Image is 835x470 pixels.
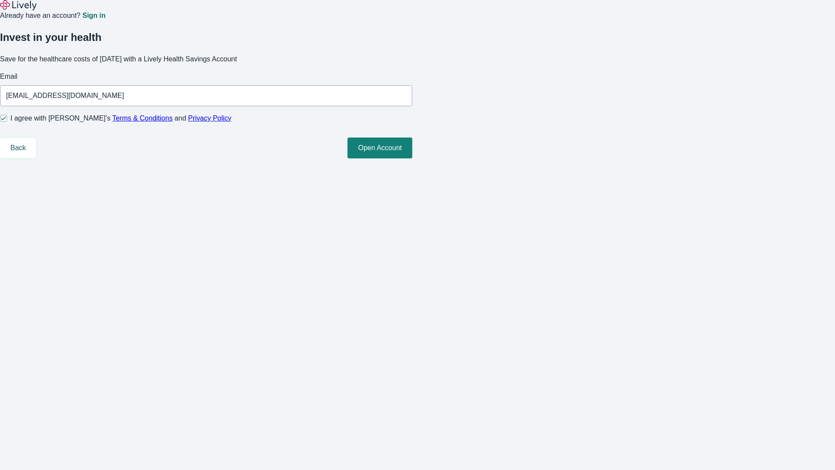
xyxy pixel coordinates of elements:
span: I agree with [PERSON_NAME]’s and [10,113,231,124]
a: Terms & Conditions [112,114,173,122]
a: Privacy Policy [188,114,232,122]
button: Open Account [347,138,412,158]
a: Sign in [82,12,105,19]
